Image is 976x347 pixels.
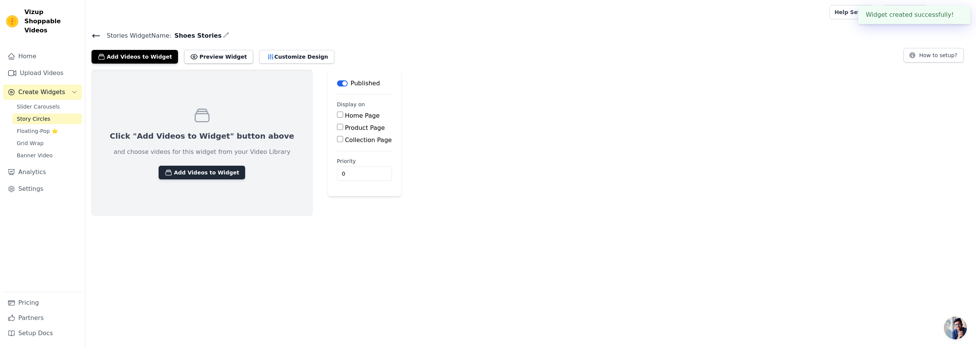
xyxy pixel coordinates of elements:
span: Stories Widget Name: [101,31,171,40]
a: Home [3,49,82,64]
button: Close [954,10,963,19]
p: Click "Add Videos to Widget" button above [110,131,294,141]
a: Partners [3,310,82,326]
span: Create Widgets [18,88,65,97]
legend: Display on [337,101,365,108]
a: Floating-Pop ⭐ [12,126,82,136]
a: Book Demo [883,5,927,19]
button: V Vellore [933,5,970,19]
span: Vizup Shoppable Videos [24,8,79,35]
span: Banner Video [17,152,53,159]
button: Create Widgets [3,85,82,100]
label: Product Page [345,124,385,131]
span: Shoes Stories [171,31,222,40]
p: and choose videos for this widget from your Video Library [114,147,291,157]
a: Slider Carousels [12,101,82,112]
button: Add Videos to Widget [159,166,245,179]
span: Grid Wrap [17,139,43,147]
a: How to setup? [904,53,964,61]
label: Priority [337,157,392,165]
span: Slider Carousels [17,103,60,110]
button: How to setup? [904,48,964,62]
div: Edit Name [223,30,229,41]
a: Banner Video [12,150,82,161]
a: Analytics [3,165,82,180]
a: Pricing [3,295,82,310]
a: Upload Videos [3,66,82,81]
a: Grid Wrap [12,138,82,149]
a: Story Circles [12,114,82,124]
label: Collection Page [345,136,392,144]
p: Published [351,79,380,88]
a: Bate-papo aberto [944,317,967,339]
a: Setup Docs [3,326,82,341]
p: Vellore [945,5,970,19]
label: Home Page [345,112,380,119]
a: Settings [3,181,82,197]
span: Story Circles [17,115,50,123]
a: Help Setup [830,5,873,19]
div: Widget created successfully! [858,6,970,24]
span: Floating-Pop ⭐ [17,127,58,135]
img: Vizup [6,15,18,27]
button: Preview Widget [184,50,253,64]
button: Customize Design [259,50,334,64]
button: Add Videos to Widget [91,50,178,64]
